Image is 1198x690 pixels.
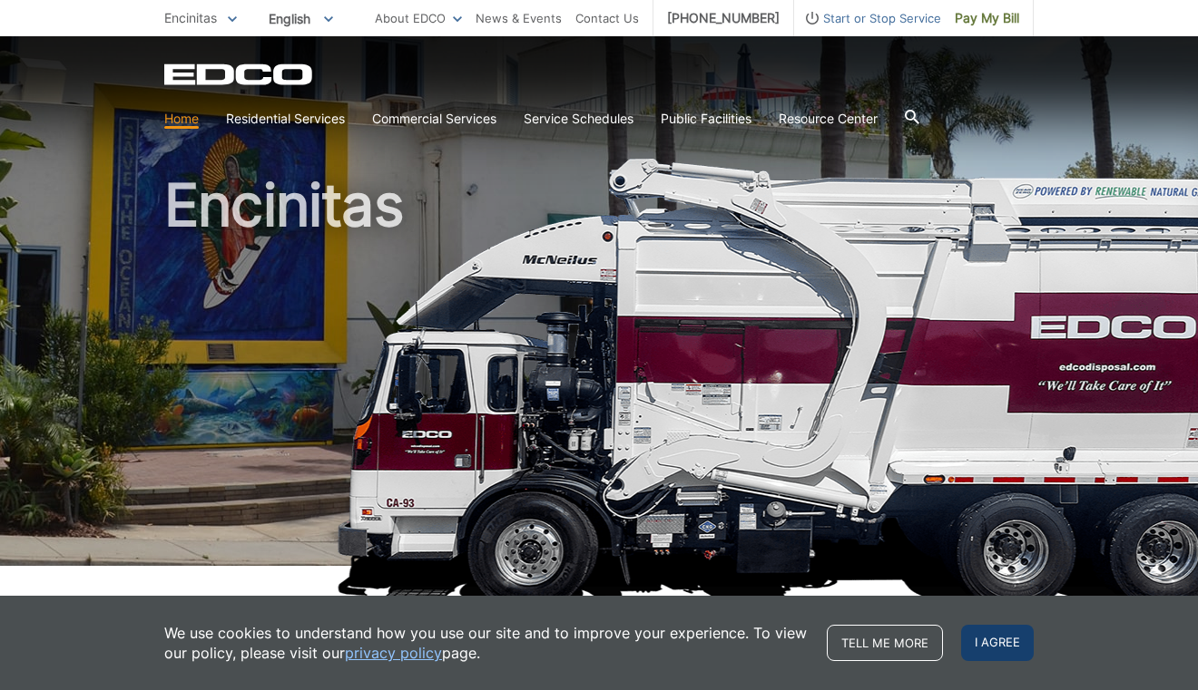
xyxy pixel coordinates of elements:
span: Encinitas [164,10,217,25]
a: Home [164,109,199,129]
a: Commercial Services [372,109,496,129]
a: privacy policy [345,643,442,663]
span: English [255,4,347,34]
h1: Encinitas [164,176,1034,574]
a: Residential Services [226,109,345,129]
a: Tell me more [827,625,943,661]
a: Contact Us [575,8,639,28]
span: Pay My Bill [955,8,1019,28]
a: News & Events [476,8,562,28]
a: Resource Center [779,109,878,129]
a: About EDCO [375,8,462,28]
span: I agree [961,625,1034,661]
p: We use cookies to understand how you use our site and to improve your experience. To view our pol... [164,623,809,663]
a: Public Facilities [661,109,751,129]
a: EDCD logo. Return to the homepage. [164,63,315,85]
a: Service Schedules [524,109,633,129]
